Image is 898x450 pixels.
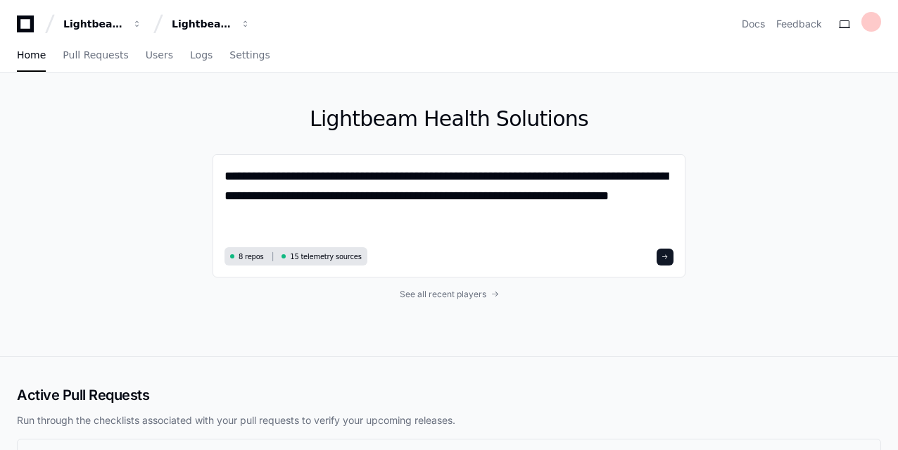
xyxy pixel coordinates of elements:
span: See all recent players [400,289,486,300]
a: Home [17,39,46,72]
span: Pull Requests [63,51,128,59]
div: Lightbeam Health Solutions [172,17,232,31]
a: See all recent players [213,289,685,300]
span: Users [146,51,173,59]
h2: Active Pull Requests [17,385,881,405]
button: Lightbeam Health [58,11,148,37]
p: Run through the checklists associated with your pull requests to verify your upcoming releases. [17,413,881,427]
button: Lightbeam Health Solutions [166,11,256,37]
div: Lightbeam Health [63,17,124,31]
span: 8 repos [239,251,264,262]
a: Pull Requests [63,39,128,72]
span: Settings [229,51,270,59]
h1: Lightbeam Health Solutions [213,106,685,132]
button: Feedback [776,17,822,31]
a: Docs [742,17,765,31]
a: Users [146,39,173,72]
a: Logs [190,39,213,72]
a: Settings [229,39,270,72]
span: 15 telemetry sources [290,251,361,262]
span: Logs [190,51,213,59]
span: Home [17,51,46,59]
